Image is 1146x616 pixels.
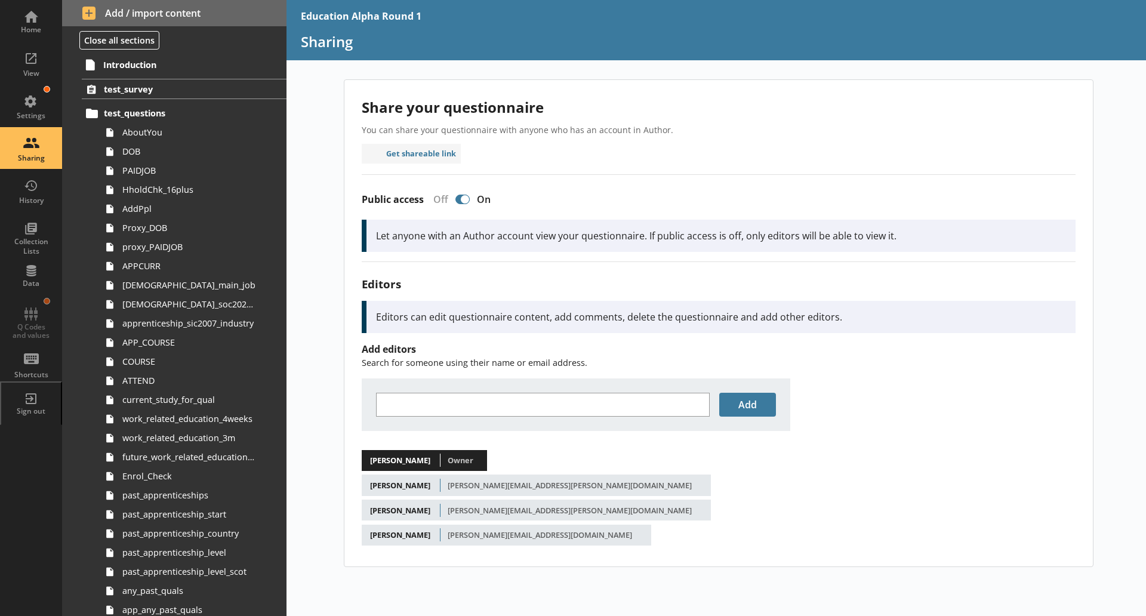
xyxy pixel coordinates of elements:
[100,218,286,238] a: Proxy_DOB
[100,448,286,467] a: future_work_related_education_3m
[100,581,286,600] a: any_past_quals
[100,486,286,505] a: past_apprenticeships
[122,413,255,424] span: work_related_education_4weeks
[122,432,255,443] span: work_related_education_3m
[100,314,286,333] a: apprenticeship_sic2007_industry
[122,318,255,329] span: apprenticeship_sic2007_industry
[122,146,255,157] span: DOB
[366,503,435,518] span: [PERSON_NAME]
[10,279,52,288] div: Data
[10,196,52,205] div: History
[122,337,255,348] span: APP_COURSE
[122,394,255,405] span: current_study_for_qual
[122,375,255,386] span: ATTEND
[362,357,587,368] span: Search for someone using their name or email address.
[122,470,255,482] span: Enrol_Check
[10,406,52,416] div: Sign out
[362,193,424,206] label: Public access
[122,509,255,520] span: past_apprenticeship_start
[122,184,255,195] span: HholdChk_16plus
[100,295,286,314] a: [DEMOGRAPHIC_DATA]_soc2020_job_title
[122,566,255,577] span: past_apprenticeship_level_scot
[10,153,52,163] div: Sharing
[122,451,255,463] span: future_work_related_education_3m
[424,193,453,206] div: Off
[362,276,1076,291] h3: Editors
[10,111,52,121] div: Settings
[100,333,286,352] a: APP_COURSE
[122,260,255,272] span: APPCURR
[122,127,255,138] span: AboutYou
[472,193,500,206] div: On
[100,180,286,199] a: HholdChk_16plus
[100,562,286,581] a: past_apprenticeship_level_scot
[100,276,286,295] a: [DEMOGRAPHIC_DATA]_main_job
[362,343,1076,356] h4: Add editors
[448,480,692,491] div: [PERSON_NAME][EMAIL_ADDRESS][PERSON_NAME][DOMAIN_NAME]
[104,107,251,119] span: test_questions
[82,79,286,99] a: test_survey
[122,165,255,176] span: PAIDJOB
[301,10,421,23] div: Education Alpha Round 1
[376,229,1066,242] p: Let anyone with an Author account view your questionnaire. If public access is off, only editors ...
[301,32,1132,51] h1: Sharing
[362,144,461,164] button: Get shareable link
[100,409,286,429] a: work_related_education_4weeks
[10,25,52,35] div: Home
[122,241,255,252] span: proxy_PAIDJOB
[366,478,435,493] span: [PERSON_NAME]
[122,585,255,596] span: any_past_quals
[104,84,251,95] span: test_survey
[100,352,286,371] a: COURSE
[122,489,255,501] span: past_apprenticeships
[692,503,706,518] button: Remove editor
[100,390,286,409] a: current_study_for_qual
[366,453,435,469] span: [PERSON_NAME]
[79,31,159,50] button: Close all sections
[366,527,435,543] span: [PERSON_NAME]
[448,455,473,466] span: Owner
[100,371,286,390] a: ATTEND
[100,524,286,543] a: past_apprenticeship_country
[100,429,286,448] a: work_related_education_3m
[100,257,286,276] a: APPCURR
[122,298,255,310] span: [DEMOGRAPHIC_DATA]_soc2020_job_title
[122,547,255,558] span: past_apprenticeship_level
[100,467,286,486] a: Enrol_Check
[100,199,286,218] a: AddPpl
[82,104,286,123] a: test_questions
[376,310,1066,324] p: Editors can edit questionnaire content, add comments, delete the questionnaire and add other edit...
[122,356,255,367] span: COURSE
[122,528,255,539] span: past_apprenticeship_country
[10,370,52,380] div: Shortcuts
[632,528,646,542] button: Remove editor
[719,393,776,417] button: Add
[122,279,255,291] span: [DEMOGRAPHIC_DATA]_main_job
[100,505,286,524] a: past_apprenticeship_start
[81,55,286,74] a: Introduction
[103,59,251,70] span: Introduction
[448,505,692,516] div: [PERSON_NAME][EMAIL_ADDRESS][PERSON_NAME][DOMAIN_NAME]
[122,604,255,615] span: app_any_past_quals
[122,203,255,214] span: AddPpl
[10,69,52,78] div: View
[82,7,267,20] span: Add / import content
[100,238,286,257] a: proxy_PAIDJOB
[100,123,286,142] a: AboutYou
[122,222,255,233] span: Proxy_DOB
[100,161,286,180] a: PAIDJOB
[692,478,706,492] button: Remove editor
[100,142,286,161] a: DOB
[362,97,1076,117] h2: Share your questionnaire
[448,529,632,540] div: [PERSON_NAME][EMAIL_ADDRESS][DOMAIN_NAME]
[100,543,286,562] a: past_apprenticeship_level
[10,237,52,255] div: Collection Lists
[362,124,1076,135] p: You can share your questionnaire with anyone who has an account in Author.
